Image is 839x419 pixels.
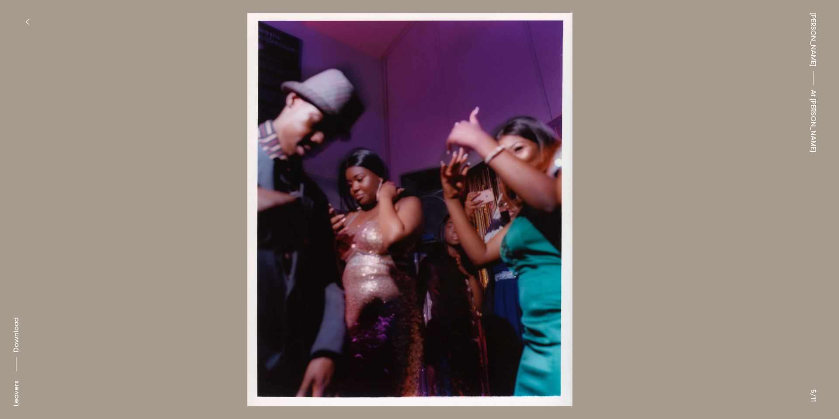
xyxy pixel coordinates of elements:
a: [PERSON_NAME] [808,13,818,66]
button: Download asset [11,318,21,376]
span: At [PERSON_NAME] [808,90,818,152]
span: Download [12,318,21,353]
div: Leavers [11,381,21,406]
